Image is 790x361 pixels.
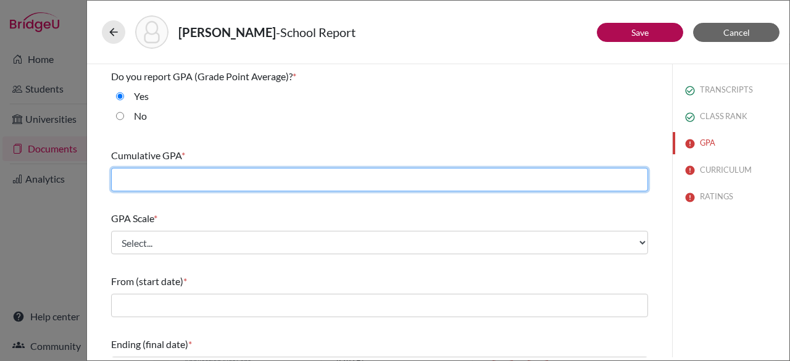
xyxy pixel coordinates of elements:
[685,139,695,149] img: error-544570611efd0a2d1de9.svg
[111,338,188,350] span: Ending (final date)
[134,89,149,104] label: Yes
[673,132,789,154] button: GPA
[178,25,276,39] strong: [PERSON_NAME]
[685,86,695,96] img: check_circle_outline-e4d4ac0f8e9136db5ab2.svg
[685,112,695,122] img: check_circle_outline-e4d4ac0f8e9136db5ab2.svg
[134,109,147,123] label: No
[111,149,181,161] span: Cumulative GPA
[673,106,789,127] button: CLASS RANK
[673,79,789,101] button: TRANSCRIPTS
[685,165,695,175] img: error-544570611efd0a2d1de9.svg
[111,275,183,287] span: From (start date)
[111,212,154,224] span: GPA Scale
[111,70,293,82] span: Do you report GPA (Grade Point Average)?
[673,186,789,207] button: RATINGS
[276,25,355,39] span: - School Report
[673,159,789,181] button: CURRICULUM
[685,193,695,202] img: error-544570611efd0a2d1de9.svg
